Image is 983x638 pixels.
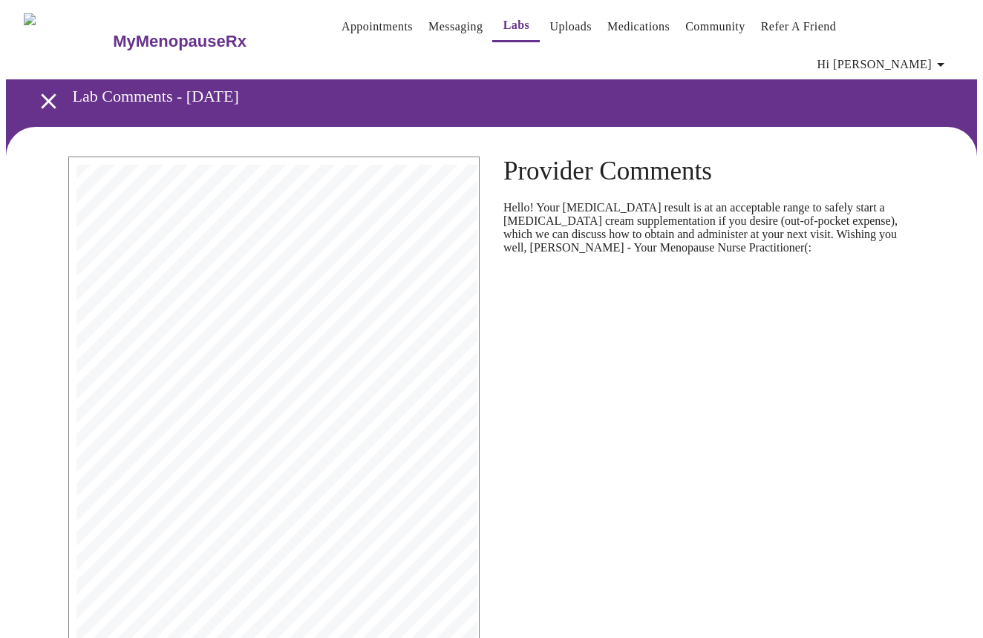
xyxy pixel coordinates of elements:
img: MyMenopauseRx Logo [24,13,111,69]
a: Appointments [342,16,413,37]
a: Labs [503,15,530,36]
span: Hi [PERSON_NAME] [817,54,950,75]
button: Refer a Friend [755,12,843,42]
a: Community [685,16,745,37]
button: Messaging [422,12,489,42]
a: Medications [607,16,670,37]
h3: Lab Comments - [DATE] [73,87,901,106]
a: Uploads [549,16,592,37]
a: Refer a Friend [761,16,837,37]
button: Hi [PERSON_NAME] [811,50,956,79]
button: Uploads [543,12,598,42]
a: Messaging [428,16,483,37]
button: open drawer [27,79,71,123]
button: Appointments [336,12,419,42]
p: Hello! Your [MEDICAL_DATA] result is at an acceptable range to safely start a [MEDICAL_DATA] crea... [503,201,915,254]
button: Labs [492,10,540,42]
button: Community [679,12,751,42]
h3: MyMenopauseRx [113,32,246,51]
h4: Provider Comments [503,157,915,186]
button: Medications [601,12,676,42]
a: MyMenopauseRx [111,16,306,68]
